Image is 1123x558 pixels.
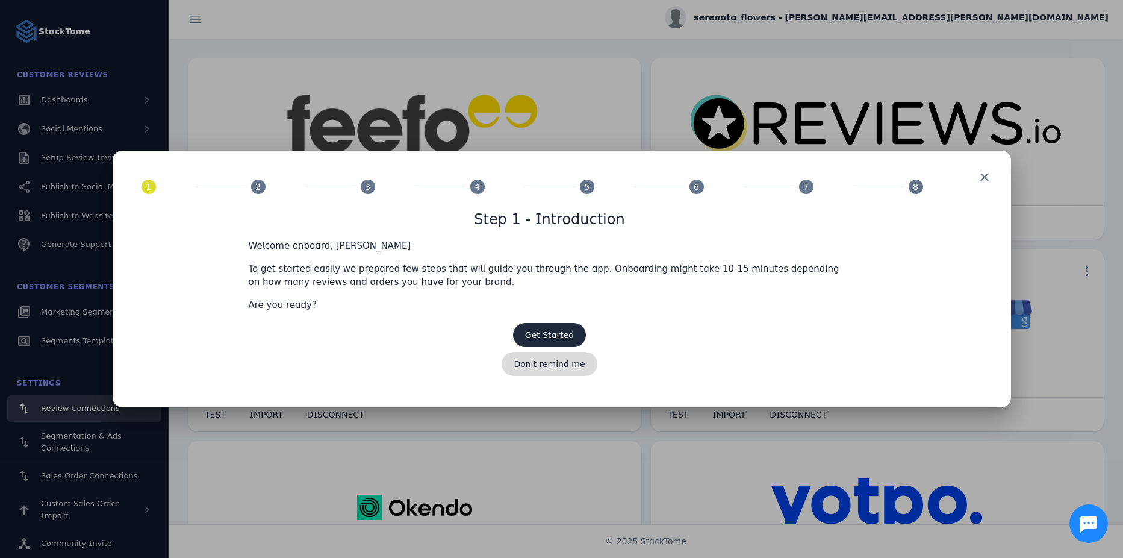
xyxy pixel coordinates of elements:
[474,181,480,193] span: 4
[146,181,151,193] span: 1
[584,181,589,193] span: 5
[249,239,851,253] p: Welcome onboard, [PERSON_NAME]
[514,360,585,368] span: Don't remind me
[502,352,597,376] button: Don't remind me
[694,181,699,193] span: 6
[803,181,809,193] span: 7
[913,181,918,193] span: 8
[525,330,574,340] span: Get Started
[255,181,261,193] span: 2
[365,181,370,193] span: 3
[249,298,851,312] p: Are you ready?
[513,323,586,347] button: Get Started
[249,262,851,289] p: To get started easily we prepared few steps that will guide you through the app. Onboarding might...
[474,208,624,230] h1: Step 1 - Introduction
